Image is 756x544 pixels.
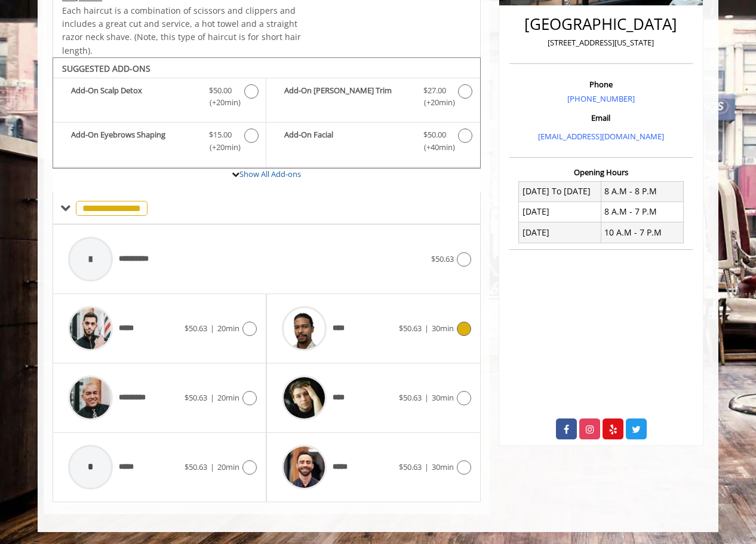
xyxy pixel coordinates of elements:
[203,96,238,109] span: (+20min )
[538,131,664,142] a: [EMAIL_ADDRESS][DOMAIN_NAME]
[425,462,429,472] span: |
[399,462,422,472] span: $50.63
[210,323,214,334] span: |
[71,129,197,154] b: Add-On Eyebrows Shaping
[284,129,411,154] b: Add-On Facial
[185,392,207,403] span: $50.63
[432,392,454,403] span: 30min
[185,323,207,334] span: $50.63
[512,16,690,33] h2: [GEOGRAPHIC_DATA]
[425,392,429,403] span: |
[185,462,207,472] span: $50.63
[432,323,454,334] span: 30min
[210,392,214,403] span: |
[203,141,238,154] span: (+20min )
[217,462,239,472] span: 20min
[601,201,683,222] td: 8 A.M - 7 P.M
[425,323,429,334] span: |
[272,129,474,157] label: Add-On Facial
[601,181,683,201] td: 8 A.M - 8 P.M
[217,392,239,403] span: 20min
[512,80,690,88] h3: Phone
[71,84,197,109] b: Add-On Scalp Detox
[399,323,422,334] span: $50.63
[399,392,422,403] span: $50.63
[59,129,260,157] label: Add-On Eyebrows Shaping
[417,96,452,109] span: (+20min )
[62,5,301,56] span: Each haircut is a combination of scissors and clippers and includes a great cut and service, a ho...
[272,84,474,112] label: Add-On Beard Trim
[210,462,214,472] span: |
[512,36,690,49] p: [STREET_ADDRESS][US_STATE]
[432,462,454,472] span: 30min
[512,114,690,122] h3: Email
[239,169,301,179] a: Show All Add-ons
[284,84,411,109] b: Add-On [PERSON_NAME] Trim
[509,168,693,176] h3: Opening Hours
[423,84,446,97] span: $27.00
[417,141,452,154] span: (+40min )
[209,84,232,97] span: $50.00
[519,222,601,243] td: [DATE]
[519,181,601,201] td: [DATE] To [DATE]
[53,57,481,169] div: The Made Man Haircut Add-onS
[601,222,683,243] td: 10 A.M - 7 P.M
[567,93,635,104] a: [PHONE_NUMBER]
[62,63,150,74] b: SUGGESTED ADD-ONS
[431,253,454,264] span: $50.63
[519,201,601,222] td: [DATE]
[217,323,239,334] span: 20min
[59,84,260,112] label: Add-On Scalp Detox
[209,129,232,141] span: $15.00
[423,129,446,141] span: $50.00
